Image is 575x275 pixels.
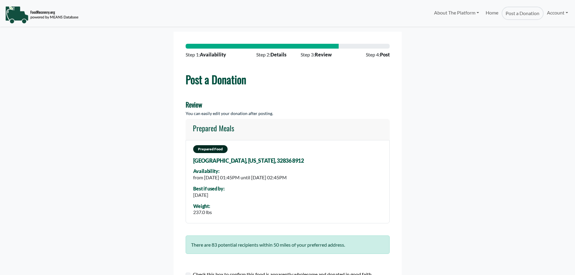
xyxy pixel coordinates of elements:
strong: Details [270,52,286,57]
strong: Post [380,52,390,57]
span: Step 1: [186,51,226,58]
a: Post a Donation [502,7,543,20]
div: Best if used by: [193,186,225,191]
div: Availability: [193,168,287,174]
div: Weight: [193,203,212,209]
strong: Availability [200,52,226,57]
h5: You can easily edit your donation after posting. [186,111,390,116]
span: Step 4: [366,51,390,58]
h4: Prepared Meals [193,124,234,133]
div: 237.0 lbs [193,209,212,216]
span: Step 2: [256,51,286,58]
span: Step 3: [301,51,352,58]
a: Home [482,7,502,20]
div: [DATE] [193,191,225,199]
strong: Review [315,52,332,57]
span: [GEOGRAPHIC_DATA], [US_STATE], 32836 8912 [193,158,304,164]
img: NavigationLogo_FoodRecovery-91c16205cd0af1ed486a0f1a7774a6544ea792ac00100771e7dd3ec7c0e58e41.png [5,6,78,24]
a: About The Platform [430,7,482,19]
div: from [DATE] 01:45PM until [DATE] 02:45PM [193,174,287,181]
div: There are 83 potential recipients within 50 miles of your preferred address. [186,235,390,254]
h4: Review [186,101,390,108]
a: Account [544,7,571,19]
h1: Post a Donation [186,73,390,86]
span: Prepared Food [193,145,228,153]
